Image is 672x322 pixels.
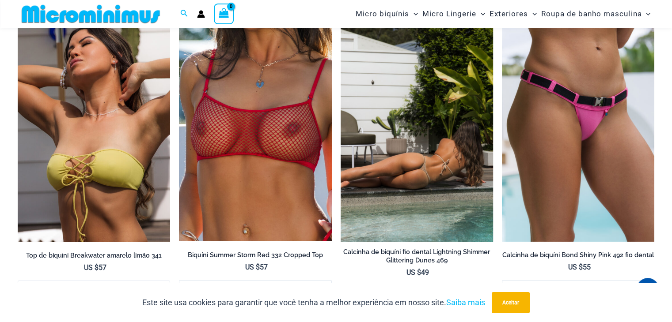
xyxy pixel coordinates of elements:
span: Alternar menu [476,3,485,25]
button: Aceitar [492,292,530,313]
font: 57 [99,263,106,272]
font: Micro biquínis [356,9,409,18]
a: Calcinha de biquíni fio dental Lightning Shimmer Glittering Dunes 469 [341,248,493,268]
a: Roupa de banho masculinaAlternar menuAlternar menu [539,3,653,25]
font: Calcinha de biquíni Bond Shiny Pink 492 fio dental [502,251,654,258]
font: Biquíni Summer Storm Red 332 Cropped Top [188,251,323,258]
font: Micro Lingerie [422,9,476,18]
font: 49 [421,268,429,277]
a: Ver carrinho de compras, vazio [214,4,234,24]
a: Link do ícone de pesquisa [180,8,188,19]
span: Alternar menu [642,3,650,25]
font: Top de biquíni Breakwater amarelo limão 341 [26,251,162,259]
span: Alternar menu [409,3,418,25]
a: Bond Shiny Pink 492 Tanga 01Bond Shiny Pink 492 Tanga 02Bond Shiny Pink 492 Tanga 02 [502,13,654,242]
a: Micro biquínisAlternar menuAlternar menu [353,3,420,25]
font: US $ [84,263,99,272]
a: Biquíni Summer Storm Red 332 Cropped Top [179,251,331,262]
img: Top curto Summer Storm Red 332 01 [179,13,331,241]
font: US $ [406,268,421,277]
img: MM LOJA LOGO PLANO [18,4,163,24]
img: Bond Shiny Pink 492 Tanga 01 [502,13,654,242]
font: Roupa de banho masculina [541,9,642,18]
a: ExterioresAlternar menuAlternar menu [487,3,539,25]
font: Exteriores [490,9,528,18]
a: Saiba mais [446,298,485,307]
span: Alternar menu [528,3,537,25]
font: 55 [582,263,590,271]
img: Cabresto Breakwater Amarelo Limão 341 01 [18,13,170,242]
font: Calcinha de biquíni fio dental Lightning Shimmer Glittering Dunes 469 [343,248,490,264]
font: 57 [260,263,268,271]
a: Link do ícone da conta [197,10,205,18]
font: Este site usa cookies para garantir que você tenha a melhor experiência em nosso site. [142,298,446,307]
nav: Navegação do site [352,1,654,26]
a: Top curto Summer Storm Red 332 01Top curto Summer Storm Red 332 449 Tanga 03Top curto Summer Stor... [179,13,331,241]
a: Top de biquíni Breakwater amarelo limão 341 [18,251,170,263]
font: US $ [245,263,260,271]
a: Cabresto Breakwater Amarelo Limão 341 01Breakwater Amarelo Limão 341 Halter 4956 Curto 06Breakwat... [18,13,170,242]
a: Micro LingerieAlternar menuAlternar menu [420,3,487,25]
a: Cintura alta Lightning Shimmer Glittering Dunes 469 Thong 01Top Triângulo Relâmpago Brilhando Dun... [341,13,493,242]
a: Calcinha de biquíni Bond Shiny Pink 492 fio dental [502,251,654,262]
font: Aceitar [502,300,519,306]
font: US $ [568,263,582,271]
img: Top Triângulo Relâmpago Brilhando Dunas 317 469 Tanga 06 [341,13,493,242]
